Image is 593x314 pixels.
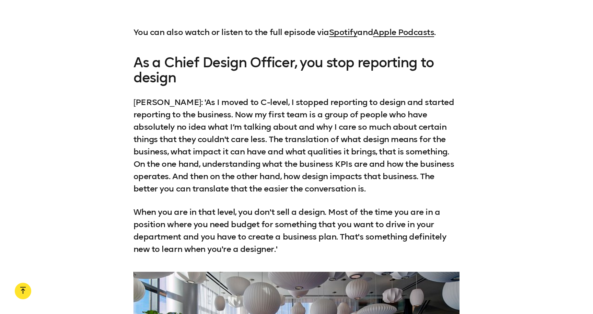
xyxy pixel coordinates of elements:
h3: As a Chief Design Officer, you stop reporting to design [133,55,460,85]
a: Spotify [329,27,358,37]
a: Apple Podcasts [373,27,434,37]
p: [PERSON_NAME]: 'As I moved to C-level, I stopped reporting to design and started reporting to the... [133,96,460,195]
p: You can also watch or listen to the full episode via and . [133,26,460,38]
p: When you are in that level, you don't sell a design. Most of the time you are in a position where... [133,206,460,255]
